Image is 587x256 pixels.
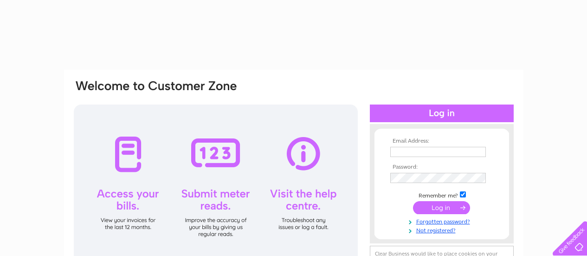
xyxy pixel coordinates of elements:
a: Forgotten password? [390,217,496,225]
th: Password: [388,164,496,171]
td: Remember me? [388,190,496,199]
th: Email Address: [388,138,496,144]
input: Submit [413,201,470,214]
a: Not registered? [390,225,496,234]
